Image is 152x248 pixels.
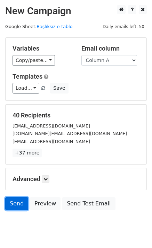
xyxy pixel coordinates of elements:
[13,123,90,129] small: [EMAIL_ADDRESS][DOMAIN_NAME]
[100,23,147,30] span: Daily emails left: 50
[13,73,42,80] a: Templates
[50,83,68,94] button: Save
[117,215,152,248] iframe: Chat Widget
[13,175,139,183] h5: Advanced
[37,24,72,29] a: Başlıksız e-tablo
[81,45,140,52] h5: Email column
[30,197,61,210] a: Preview
[117,215,152,248] div: Sohbet Aracı
[5,24,72,29] small: Google Sheet:
[13,112,139,119] h5: 40 Recipients
[5,197,28,210] a: Send
[62,197,115,210] a: Send Test Email
[13,149,42,157] a: +37 more
[100,24,147,29] a: Daily emails left: 50
[13,55,55,66] a: Copy/paste...
[13,131,127,136] small: [DOMAIN_NAME][EMAIL_ADDRESS][DOMAIN_NAME]
[13,83,39,94] a: Load...
[13,139,90,144] small: [EMAIL_ADDRESS][DOMAIN_NAME]
[5,5,147,17] h2: New Campaign
[13,45,71,52] h5: Variables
